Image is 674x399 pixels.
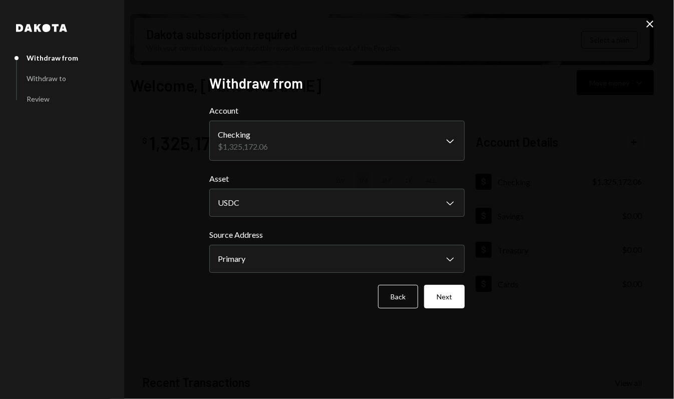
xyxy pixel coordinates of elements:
[209,173,465,185] label: Asset
[209,229,465,241] label: Source Address
[424,285,465,308] button: Next
[27,54,78,62] div: Withdraw from
[209,105,465,117] label: Account
[209,245,465,273] button: Source Address
[27,74,66,83] div: Withdraw to
[209,121,465,161] button: Account
[209,189,465,217] button: Asset
[27,95,50,103] div: Review
[378,285,418,308] button: Back
[209,74,465,93] h2: Withdraw from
